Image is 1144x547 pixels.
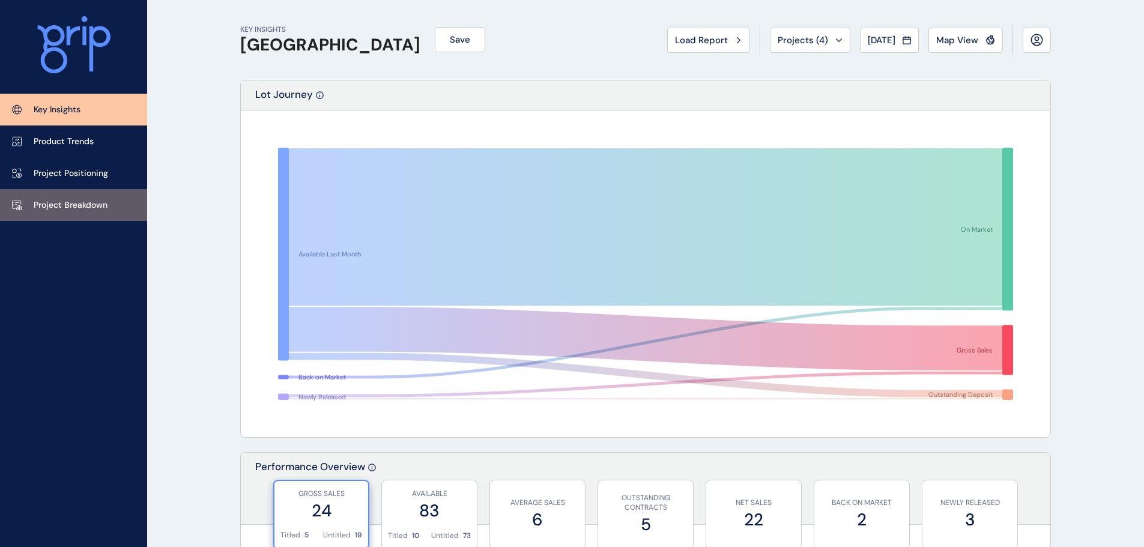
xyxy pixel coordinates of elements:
label: 5 [604,513,687,536]
label: 24 [280,499,362,522]
button: Projects (4) [770,28,850,53]
p: Project Breakdown [34,199,107,211]
label: 6 [496,508,579,531]
p: Key Insights [34,104,80,116]
p: AVAILABLE [388,489,471,499]
h1: [GEOGRAPHIC_DATA] [240,35,420,55]
p: NET SALES [712,498,795,508]
label: 22 [712,508,795,531]
button: Map View [928,28,1003,53]
p: Titled [388,531,408,541]
span: Save [450,34,470,46]
p: BACK ON MARKET [820,498,903,508]
p: Product Trends [34,136,94,148]
p: NEWLY RELEASED [928,498,1011,508]
p: AVERAGE SALES [496,498,579,508]
p: Performance Overview [255,460,365,524]
p: Lot Journey [255,88,313,110]
p: Untitled [431,531,459,541]
span: [DATE] [868,34,895,46]
span: Map View [936,34,978,46]
label: 2 [820,508,903,531]
label: 83 [388,499,471,522]
p: GROSS SALES [280,489,362,499]
span: Projects ( 4 ) [778,34,828,46]
p: 19 [355,530,362,540]
p: OUTSTANDING CONTRACTS [604,493,687,513]
button: Load Report [667,28,750,53]
p: 73 [463,531,471,541]
p: Titled [280,530,300,540]
button: [DATE] [860,28,919,53]
button: Save [435,27,485,52]
p: 10 [412,531,419,541]
p: KEY INSIGHTS [240,25,420,35]
p: 5 [304,530,309,540]
label: 3 [928,508,1011,531]
p: Untitled [323,530,351,540]
p: Project Positioning [34,168,108,180]
span: Load Report [675,34,728,46]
